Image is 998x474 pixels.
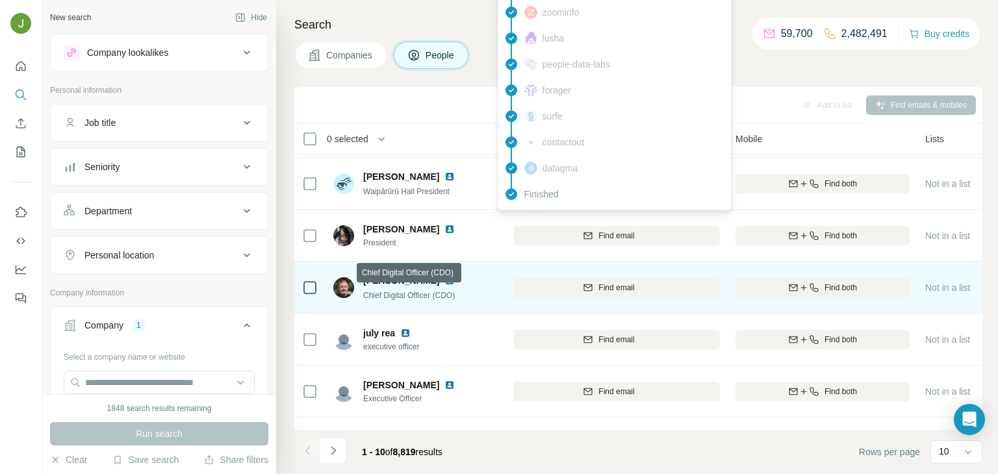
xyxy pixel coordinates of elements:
[50,84,268,96] p: Personal information
[87,46,168,59] div: Company lookalikes
[524,84,537,97] img: provider forager logo
[51,310,268,346] button: Company1
[825,334,857,345] span: Find both
[426,49,455,62] span: People
[50,287,268,299] p: Company information
[736,278,910,297] button: Find both
[51,107,268,138] button: Job title
[444,171,455,182] img: LinkedIn logo
[362,447,442,457] span: results
[543,162,578,175] span: datagma
[925,334,970,345] span: Not in a list
[10,83,31,106] button: Search
[524,188,559,201] span: Finished
[204,453,268,466] button: Share filters
[50,453,87,466] button: Clear
[543,32,564,45] span: lusha
[543,136,585,149] span: contactout
[736,174,910,193] button: Find both
[925,179,970,189] span: Not in a list
[51,195,268,227] button: Department
[226,8,276,27] button: Hide
[51,37,268,68] button: Company lookalikes
[333,173,354,194] img: Avatar
[333,277,354,298] img: Avatar
[598,334,634,345] span: Find email
[51,151,268,182] button: Seniority
[400,328,411,338] img: LinkedIn logo
[363,274,439,287] span: [PERSON_NAME]
[939,445,949,458] p: 10
[10,112,31,135] button: Enrich CSV
[444,224,455,234] img: LinkedIn logo
[498,330,720,349] button: Find email
[10,201,31,224] button: Use Surfe on LinkedIn
[524,58,537,70] img: provider people-data-labs logo
[327,132,368,145] span: 0 selected
[10,229,31,253] button: Use Surfe API
[10,13,31,34] img: Avatar
[363,393,470,405] span: Executive Officer
[333,225,354,246] img: Avatar
[925,231,970,241] span: Not in a list
[444,380,455,390] img: LinkedIn logo
[781,26,813,42] p: 59,700
[362,447,385,457] span: 1 - 10
[333,381,354,402] img: Avatar
[363,327,395,340] span: july rea
[363,170,439,183] span: [PERSON_NAME]
[598,386,634,397] span: Find email
[363,379,439,392] span: [PERSON_NAME]
[320,438,346,464] button: Navigate to next page
[524,110,537,123] img: provider surfe logo
[543,84,571,97] span: forager
[84,205,132,218] div: Department
[112,453,179,466] button: Save search
[10,140,31,164] button: My lists
[10,286,31,310] button: Feedback
[84,319,123,332] div: Company
[524,32,537,45] img: provider lusha logo
[107,403,212,414] div: 1848 search results remaining
[393,447,416,457] span: 8,819
[598,230,634,242] span: Find email
[524,6,537,19] img: provider zoominfo logo
[498,382,720,401] button: Find email
[925,386,970,397] span: Not in a list
[363,187,450,196] span: Waipārūrū Hall President
[925,282,970,293] span: Not in a list
[326,49,374,62] span: Companies
[543,110,563,123] span: surfe
[333,329,354,350] img: Avatar
[736,330,910,349] button: Find both
[294,16,982,34] h4: Search
[131,319,146,331] div: 1
[925,132,944,145] span: Lists
[736,382,910,401] button: Find both
[51,240,268,271] button: Personal location
[498,278,720,297] button: Find email
[825,282,857,293] span: Find both
[385,447,393,457] span: of
[363,223,439,236] span: [PERSON_NAME]
[736,132,762,145] span: Mobile
[543,58,610,71] span: people-data-labs
[363,237,470,249] span: President
[909,25,969,43] button: Buy credits
[64,346,255,363] div: Select a company name or website
[825,386,857,397] span: Find both
[498,226,720,245] button: Find email
[825,178,857,190] span: Find both
[10,55,31,78] button: Quick start
[524,139,537,145] img: provider contactout logo
[841,26,888,42] p: 2,482,491
[543,6,580,19] span: zoominfo
[84,160,120,173] div: Seniority
[825,230,857,242] span: Find both
[50,12,91,23] div: New search
[598,282,634,293] span: Find email
[444,275,455,286] img: LinkedIn logo
[524,162,537,175] img: provider datagma logo
[84,249,154,262] div: Personal location
[363,341,426,353] span: executive officer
